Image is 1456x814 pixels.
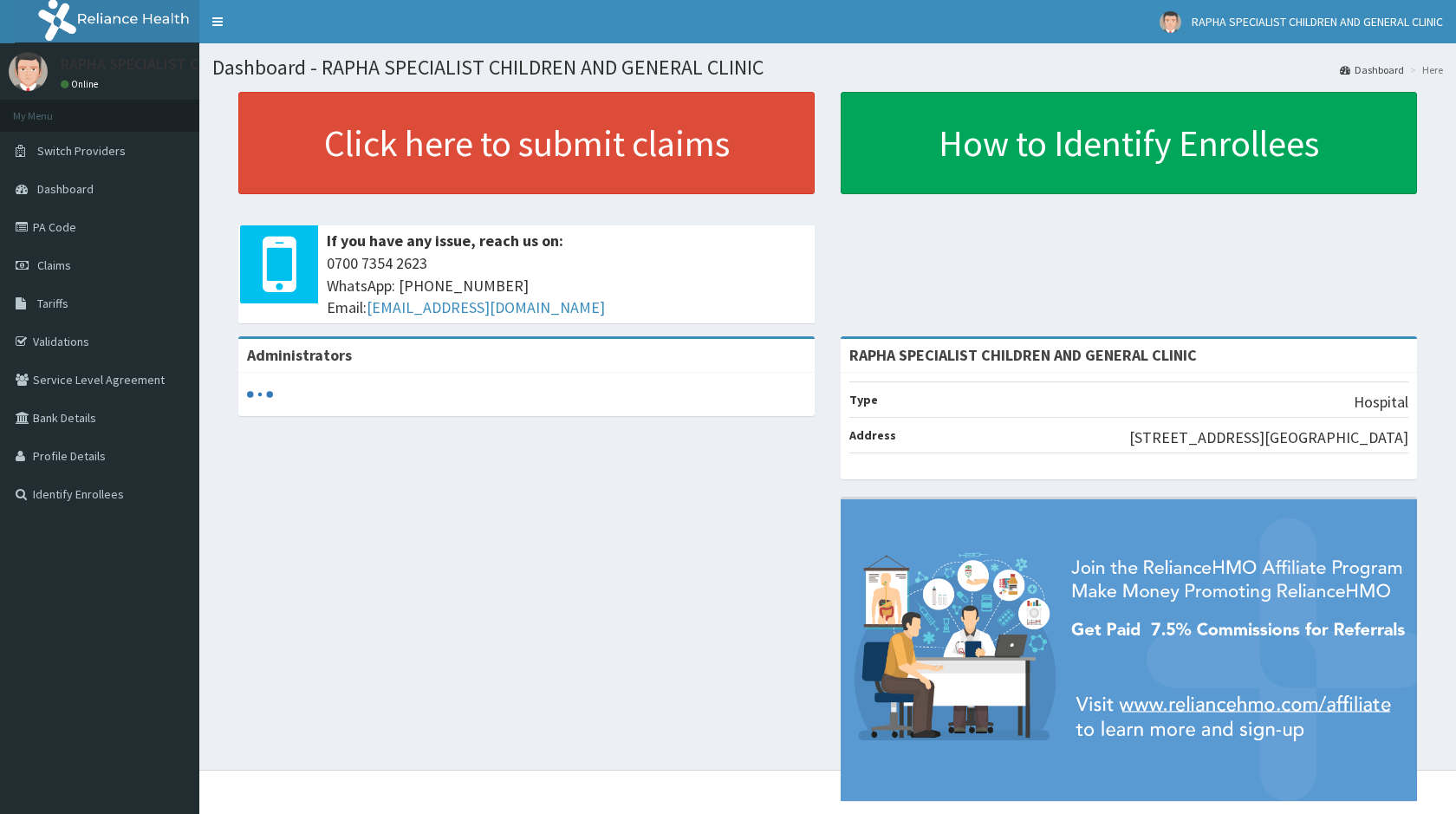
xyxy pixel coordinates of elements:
[327,252,806,319] span: 0700 7354 2623 WhatsApp: [PHONE_NUMBER] Email:
[327,231,563,251] b: If you have any issue, reach us on:
[37,143,126,159] span: Switch Providers
[37,181,94,197] span: Dashboard
[247,345,352,365] b: Administrators
[1192,14,1443,29] span: RAPHA SPECIALIST CHILDREN AND GENERAL CLINIC
[1129,427,1408,449] p: [STREET_ADDRESS][GEOGRAPHIC_DATA]
[37,257,71,273] span: Claims
[1160,11,1181,33] img: User Image
[849,427,896,443] b: Address
[61,56,401,72] p: RAPHA SPECIALIST CHILDREN AND GENERAL CLINIC
[1354,391,1408,414] p: Hospital
[238,92,815,194] a: Click here to submit claims
[212,56,1443,79] h1: Dashboard - RAPHA SPECIALIST CHILDREN AND GENERAL CLINIC
[1340,62,1404,77] a: Dashboard
[9,52,48,91] img: User Image
[367,297,605,317] a: [EMAIL_ADDRESS][DOMAIN_NAME]
[1406,62,1443,77] li: Here
[61,78,102,90] a: Online
[849,392,878,407] b: Type
[849,345,1197,365] strong: RAPHA SPECIALIST CHILDREN AND GENERAL CLINIC
[247,381,273,407] svg: audio-loading
[841,499,1417,801] img: provider-team-banner.png
[841,92,1417,194] a: How to Identify Enrollees
[37,296,68,311] span: Tariffs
